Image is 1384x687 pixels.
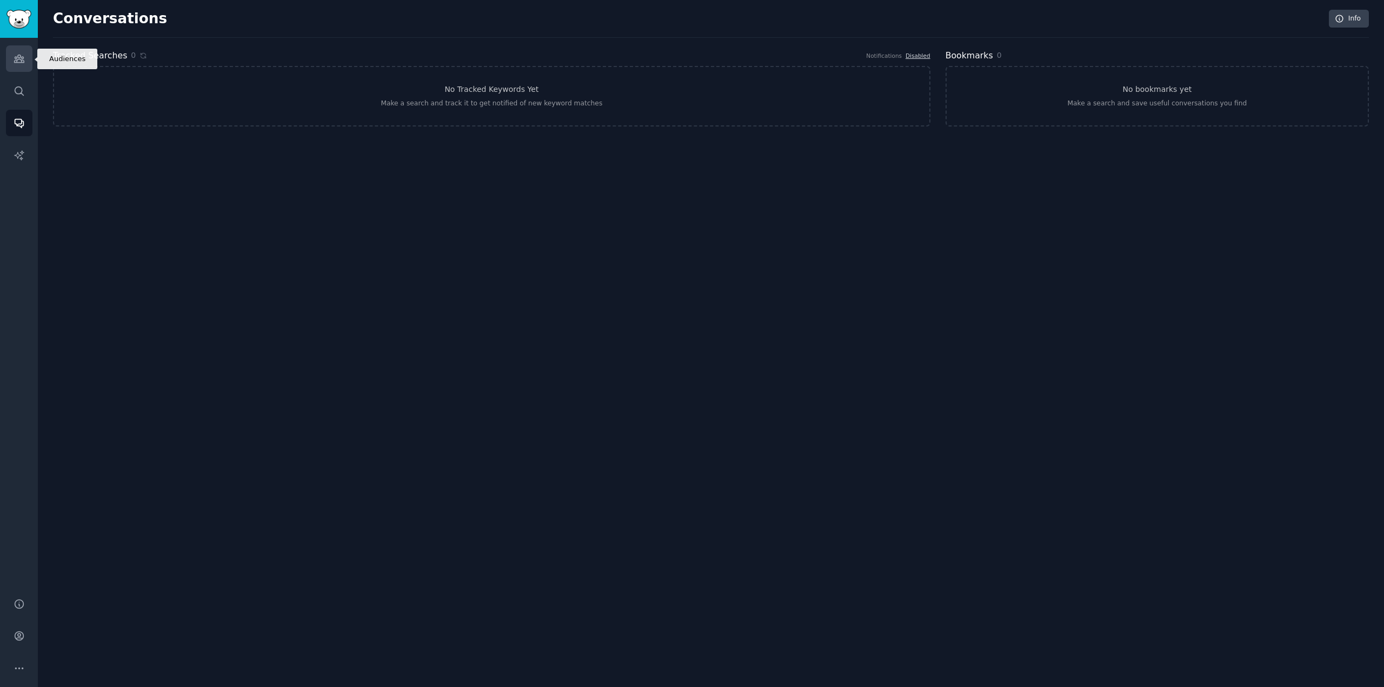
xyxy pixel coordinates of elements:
[866,52,902,59] div: Notifications
[381,99,602,109] div: Make a search and track it to get notified of new keyword matches
[997,51,1002,59] span: 0
[53,49,127,63] h2: Tracked Searches
[53,66,930,126] a: No Tracked Keywords YetMake a search and track it to get notified of new keyword matches
[946,66,1369,126] a: No bookmarks yetMake a search and save useful conversations you find
[906,52,930,59] a: Disabled
[1329,10,1369,28] a: Info
[1067,99,1247,109] div: Make a search and save useful conversations you find
[444,84,538,95] h3: No Tracked Keywords Yet
[53,10,167,28] h2: Conversations
[946,49,993,63] h2: Bookmarks
[1122,84,1192,95] h3: No bookmarks yet
[6,10,31,29] img: GummySearch logo
[131,50,136,61] span: 0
